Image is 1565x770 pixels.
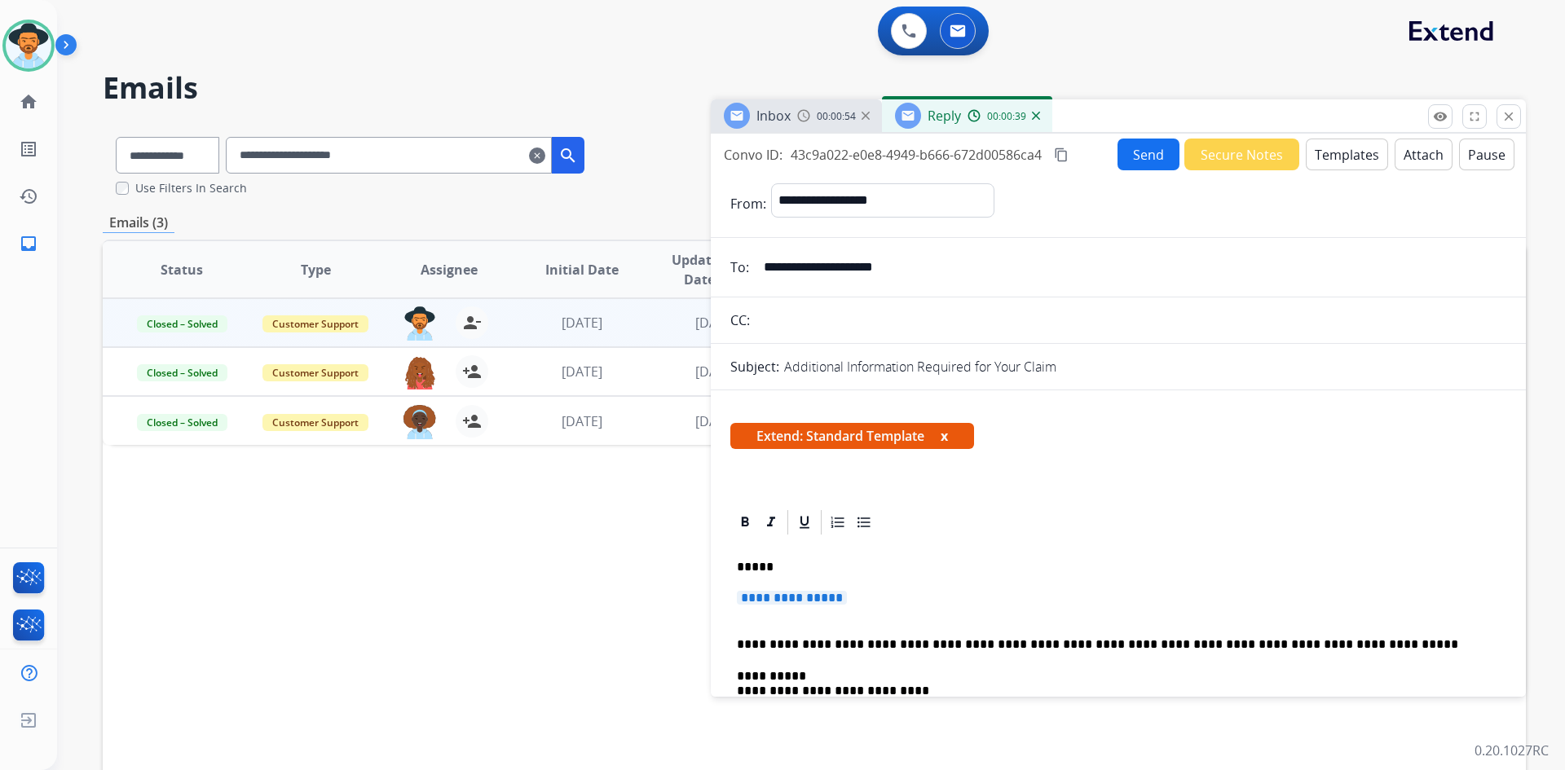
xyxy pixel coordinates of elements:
[756,107,791,125] span: Inbox
[695,363,736,381] span: [DATE]
[161,260,203,279] span: Status
[730,310,750,330] p: CC:
[784,357,1056,376] p: Additional Information Required for Your Claim
[1054,147,1069,162] mat-icon: content_copy
[137,315,227,332] span: Closed – Solved
[403,355,436,389] img: agent-avatar
[733,510,757,535] div: Bold
[695,412,736,430] span: [DATE]
[724,145,782,165] p: Convo ID:
[103,213,174,233] p: Emails (3)
[852,510,876,535] div: Bullet List
[791,146,1042,164] span: 43c9a022-e0e8-4949-b666-672d00586ca4
[562,314,602,332] span: [DATE]
[137,364,227,381] span: Closed – Solved
[941,426,948,446] button: x
[558,146,578,165] mat-icon: search
[1467,109,1482,124] mat-icon: fullscreen
[462,362,482,381] mat-icon: person_add
[1306,139,1388,170] button: Templates
[826,510,850,535] div: Ordered List
[1501,109,1516,124] mat-icon: close
[301,260,331,279] span: Type
[663,250,737,289] span: Updated Date
[262,364,368,381] span: Customer Support
[545,260,619,279] span: Initial Date
[1184,139,1299,170] button: Secure Notes
[137,414,227,431] span: Closed – Solved
[730,194,766,213] p: From:
[19,187,38,206] mat-icon: history
[695,314,736,332] span: [DATE]
[817,110,856,123] span: 00:00:54
[987,110,1026,123] span: 00:00:39
[403,306,436,341] img: agent-avatar
[19,139,38,159] mat-icon: list_alt
[403,405,436,439] img: agent-avatar
[1395,139,1453,170] button: Attach
[1459,139,1514,170] button: Pause
[1118,139,1179,170] button: Send
[792,510,817,535] div: Underline
[529,146,545,165] mat-icon: clear
[462,313,482,332] mat-icon: person_remove
[462,411,482,431] mat-icon: person_add
[562,412,602,430] span: [DATE]
[1433,109,1448,124] mat-icon: remove_red_eye
[103,72,1526,104] h2: Emails
[730,357,779,376] p: Subject:
[730,423,974,449] span: Extend: Standard Template
[421,260,478,279] span: Assignee
[928,107,961,125] span: Reply
[19,234,38,253] mat-icon: inbox
[730,257,749,277] p: To:
[262,414,368,431] span: Customer Support
[1475,741,1549,760] p: 0.20.1027RC
[6,23,51,68] img: avatar
[759,510,783,535] div: Italic
[262,315,368,332] span: Customer Support
[135,180,247,196] label: Use Filters In Search
[19,92,38,112] mat-icon: home
[562,363,602,381] span: [DATE]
